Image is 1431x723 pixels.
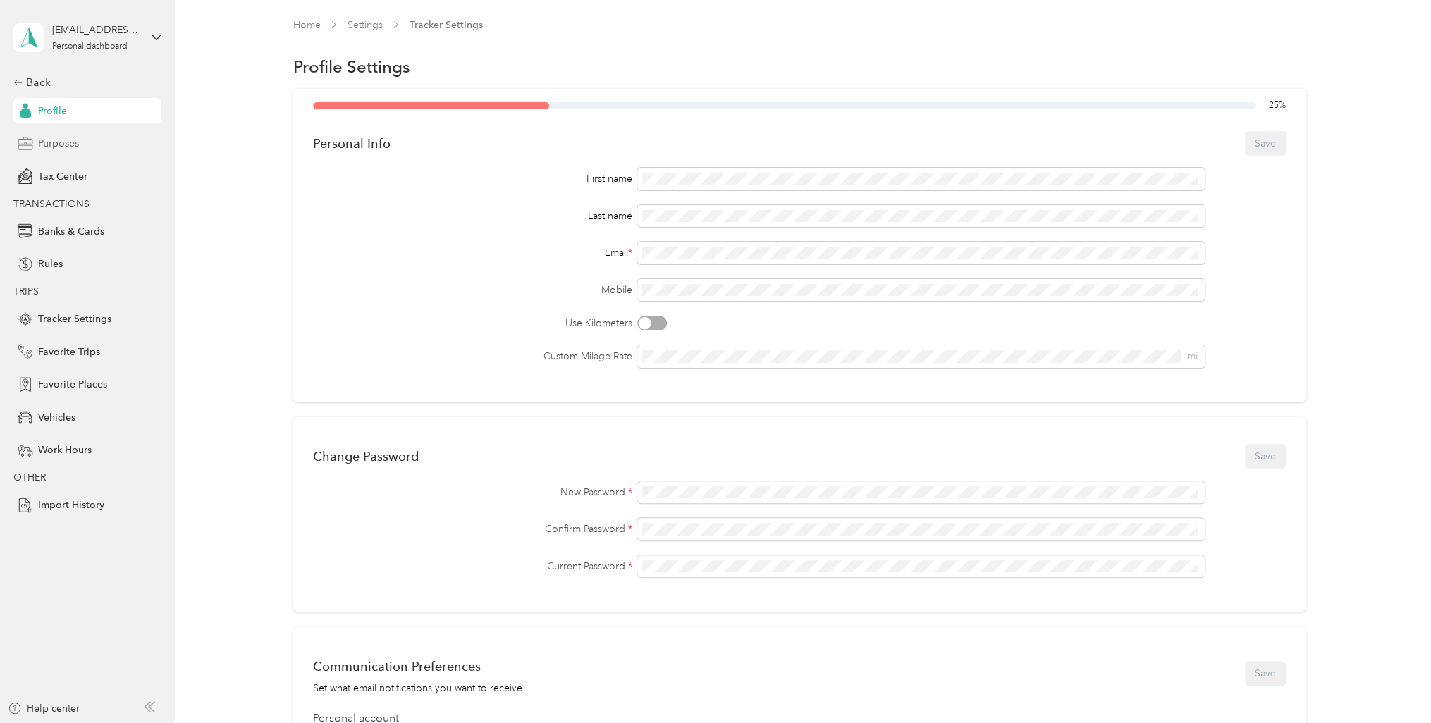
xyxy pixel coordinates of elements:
[13,471,46,483] span: OTHER
[313,349,632,364] label: Custom Milage Rate
[38,224,104,239] span: Banks & Cards
[313,245,632,260] div: Email
[313,681,525,696] div: Set what email notifications you want to receive.
[348,19,383,31] a: Settings
[38,377,107,392] span: Favorite Places
[293,59,410,74] h1: Profile Settings
[313,485,632,500] label: New Password
[313,171,632,186] div: First name
[13,74,154,91] div: Back
[38,136,79,151] span: Purposes
[313,521,632,536] label: Confirm Password
[38,410,75,425] span: Vehicles
[38,345,100,359] span: Favorite Trips
[8,701,80,716] button: Help center
[1269,99,1286,112] span: 25 %
[1352,644,1431,723] iframe: Everlance-gr Chat Button Frame
[38,498,104,512] span: Import History
[38,257,63,271] span: Rules
[52,42,128,51] div: Personal dashboard
[313,209,632,223] div: Last name
[313,283,632,297] label: Mobile
[410,18,483,32] span: Tracker Settings
[313,136,391,151] div: Personal Info
[313,316,632,330] label: Use Kilometers
[38,443,92,457] span: Work Hours
[13,198,90,210] span: TRANSACTIONS
[313,559,632,574] label: Current Password
[38,104,67,118] span: Profile
[313,659,525,674] div: Communication Preferences
[13,285,39,297] span: TRIPS
[38,169,87,184] span: Tax Center
[52,23,140,37] div: [EMAIL_ADDRESS][DOMAIN_NAME]
[38,311,111,326] span: Tracker Settings
[313,449,419,464] div: Change Password
[293,19,321,31] a: Home
[1186,350,1197,362] span: mi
